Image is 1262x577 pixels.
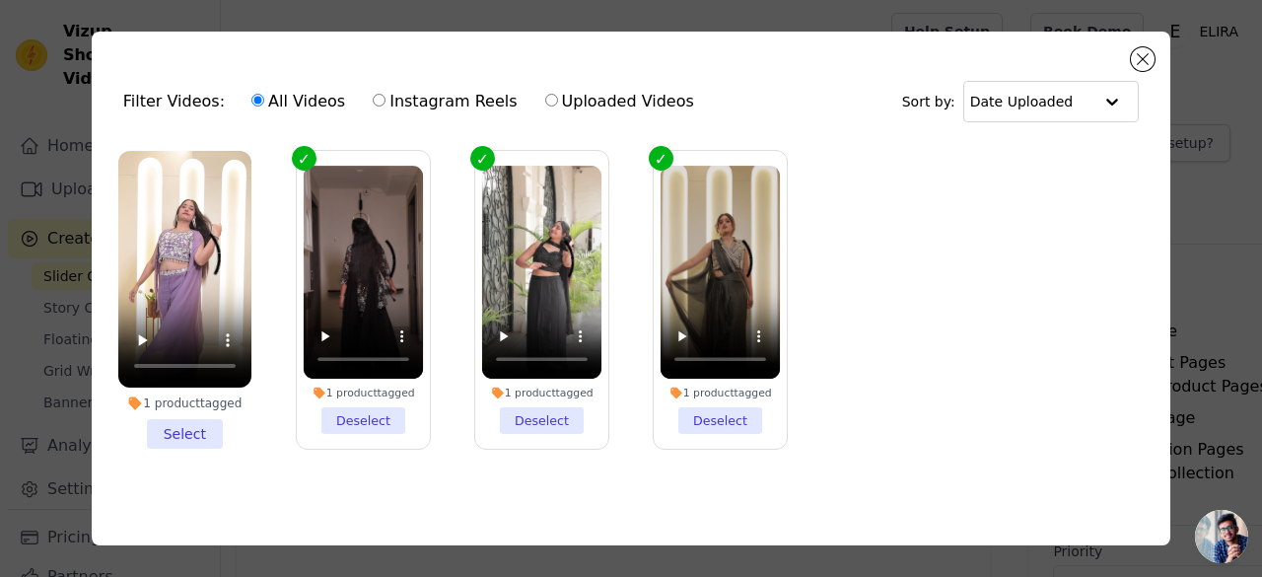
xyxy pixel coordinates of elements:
[1195,510,1248,563] div: Open chat
[118,396,251,411] div: 1 product tagged
[372,89,518,114] label: Instagram Reels
[902,81,1140,122] div: Sort by:
[1131,47,1155,71] button: Close modal
[661,386,781,399] div: 1 product tagged
[482,386,602,399] div: 1 product tagged
[250,89,346,114] label: All Videos
[544,89,695,114] label: Uploaded Videos
[123,79,705,124] div: Filter Videos:
[304,386,424,399] div: 1 product tagged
